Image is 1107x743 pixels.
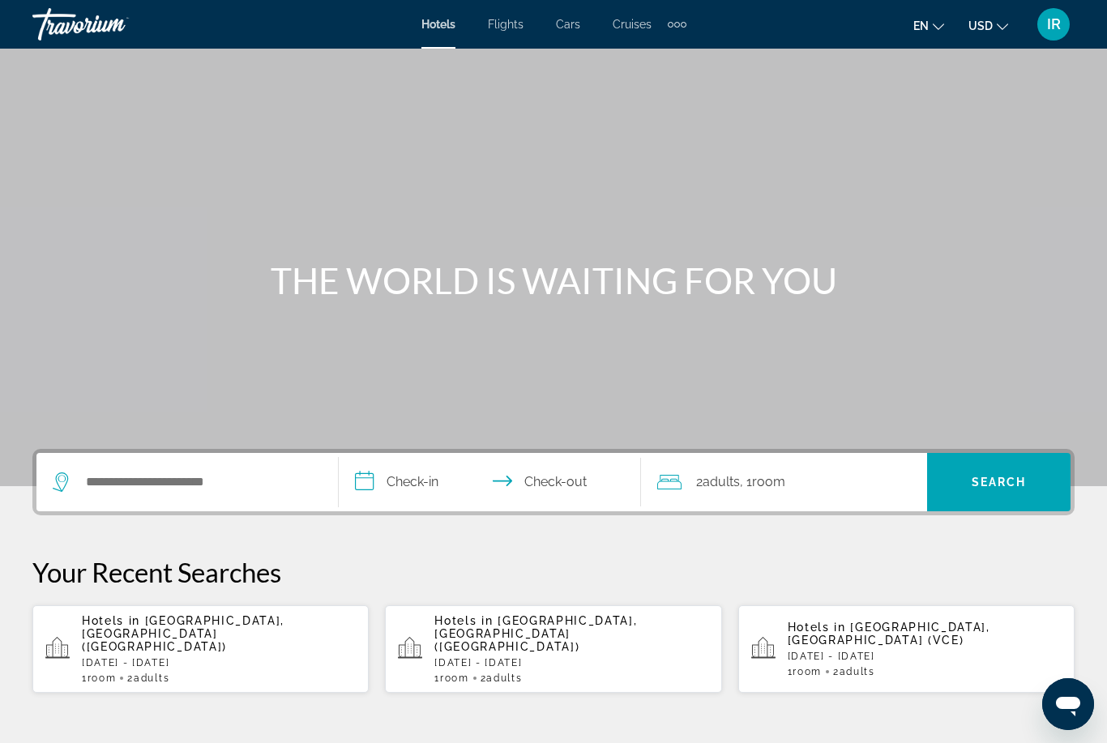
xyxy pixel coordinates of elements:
a: Flights [488,18,524,31]
span: 2 [833,666,875,677]
span: Room [88,673,117,684]
button: Extra navigation items [668,11,686,37]
span: IR [1047,16,1061,32]
span: Adults [840,666,875,677]
a: Cruises [613,18,652,31]
span: 2 [127,673,169,684]
button: Change currency [968,14,1008,37]
button: Travelers: 2 adults, 0 children [641,453,927,511]
button: Hotels in [GEOGRAPHIC_DATA], [GEOGRAPHIC_DATA] ([GEOGRAPHIC_DATA])[DATE] - [DATE]1Room2Adults [385,604,721,694]
span: , 1 [740,471,785,493]
a: Cars [556,18,580,31]
p: [DATE] - [DATE] [434,657,708,668]
p: [DATE] - [DATE] [82,657,356,668]
span: 2 [481,673,523,684]
h1: THE WORLD IS WAITING FOR YOU [250,259,857,301]
span: Search [972,476,1027,489]
button: Change language [913,14,944,37]
button: User Menu [1032,7,1075,41]
span: Hotels in [788,621,846,634]
span: Room [752,474,785,489]
span: [GEOGRAPHIC_DATA], [GEOGRAPHIC_DATA] (VCE) [788,621,990,647]
span: 1 [82,673,116,684]
span: en [913,19,929,32]
a: Hotels [421,18,455,31]
span: [GEOGRAPHIC_DATA], [GEOGRAPHIC_DATA] ([GEOGRAPHIC_DATA]) [434,614,637,653]
iframe: Кнопка запуска окна обмена сообщениями [1042,678,1094,730]
span: Adults [134,673,169,684]
p: [DATE] - [DATE] [788,651,1062,662]
span: Room [440,673,469,684]
span: Adults [486,673,522,684]
span: 2 [696,471,740,493]
p: Your Recent Searches [32,556,1075,588]
button: Hotels in [GEOGRAPHIC_DATA], [GEOGRAPHIC_DATA] ([GEOGRAPHIC_DATA])[DATE] - [DATE]1Room2Adults [32,604,369,694]
span: 1 [434,673,468,684]
span: [GEOGRAPHIC_DATA], [GEOGRAPHIC_DATA] ([GEOGRAPHIC_DATA]) [82,614,284,653]
button: Hotels in [GEOGRAPHIC_DATA], [GEOGRAPHIC_DATA] (VCE)[DATE] - [DATE]1Room2Adults [738,604,1075,694]
span: USD [968,19,993,32]
a: Travorium [32,3,194,45]
button: Check in and out dates [339,453,641,511]
button: Search [927,453,1071,511]
span: Hotels in [82,614,140,627]
span: Room [793,666,822,677]
div: Search widget [36,453,1071,511]
span: Hotels in [434,614,493,627]
span: Adults [703,474,740,489]
span: 1 [788,666,822,677]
